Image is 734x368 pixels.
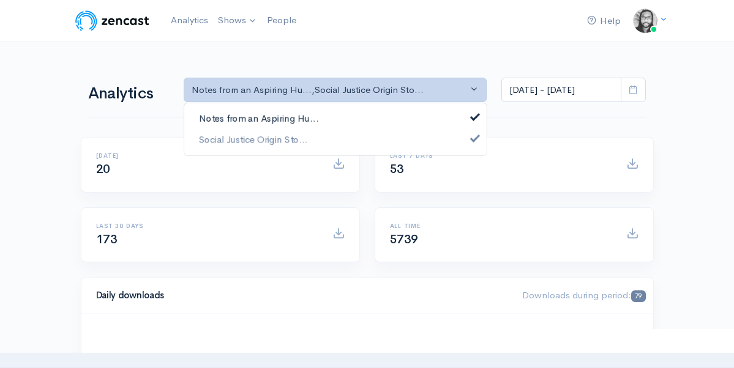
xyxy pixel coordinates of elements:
[199,133,308,147] span: Social Justice Origin Sto...
[96,290,508,301] h4: Daily downloads
[390,152,612,159] h6: Last 7 days
[390,232,418,247] span: 5739
[213,7,262,34] a: Shows
[522,289,645,301] span: Downloads during period:
[184,78,487,103] button: Notes from an Aspiring Hu..., Social Justice Origin Sto...
[96,152,318,159] h6: [DATE]
[96,223,318,229] h6: Last 30 days
[96,232,118,247] span: 173
[390,161,404,177] span: 53
[199,112,319,126] span: Notes from an Aspiring Hu...
[582,8,626,34] a: Help
[633,9,657,33] img: ...
[88,85,169,103] h1: Analytics
[631,290,645,302] span: 79
[692,326,722,356] iframe: gist-messenger-bubble-iframe
[262,7,301,34] a: People
[73,9,151,33] img: ZenCast Logo
[166,7,213,34] a: Analytics
[501,78,621,103] input: analytics date range selector
[96,161,110,177] span: 20
[192,83,468,97] div: Notes from an Aspiring Hu... , Social Justice Origin Sto...
[390,223,612,229] h6: All time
